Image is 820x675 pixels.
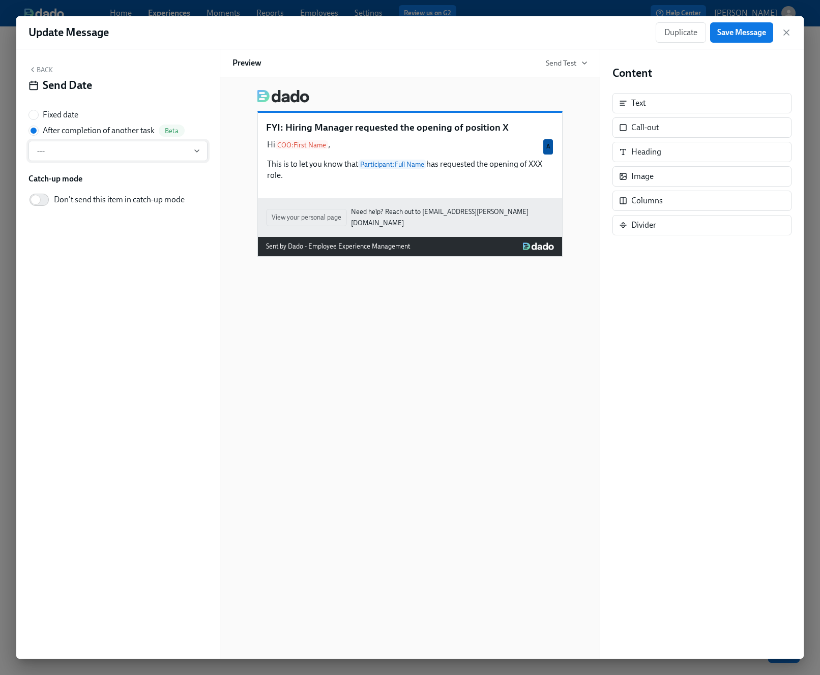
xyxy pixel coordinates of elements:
span: Duplicate [664,27,697,38]
div: HiCOO:First Name, This is to let you know thatParticipant:Full Namehas requested the opening of X... [266,138,554,182]
span: Beta [159,127,185,135]
div: Text [612,93,792,113]
div: Image [631,171,654,182]
div: Image [612,166,792,187]
button: --- [28,141,208,161]
button: Back [28,66,53,74]
div: Call-out [631,122,659,133]
h4: Content [612,66,792,81]
img: Dado [523,242,554,251]
div: Sent by Dado - Employee Experience Management [266,241,410,252]
div: Columns [631,195,663,206]
h1: Update Message [28,25,109,40]
div: Text [631,98,646,109]
span: --- [37,146,199,156]
div: Columns [612,191,792,211]
div: Heading [631,146,661,158]
button: Duplicate [656,22,706,43]
button: Save Message [710,22,773,43]
span: View your personal page [272,212,341,223]
h4: Send Date [43,78,92,93]
div: Divider [612,215,792,235]
div: Used by Approved by HR audience [543,139,553,155]
h6: Preview [232,57,261,69]
div: Divider [631,220,656,231]
span: Fixed date [43,109,78,120]
div: After completion of another task [43,125,155,136]
span: Don't send this item in catch-up mode [54,194,185,205]
button: Send Test [546,58,588,68]
p: FYI: Hiring Manager requested the opening of position X [266,121,554,134]
a: Need help? Reach out to [EMAIL_ADDRESS][PERSON_NAME][DOMAIN_NAME] [351,206,554,229]
label: Catch-up mode [28,173,82,185]
div: Heading [612,142,792,162]
div: Call-out [612,117,792,138]
span: Save Message [717,27,766,38]
button: View your personal page [266,209,347,226]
